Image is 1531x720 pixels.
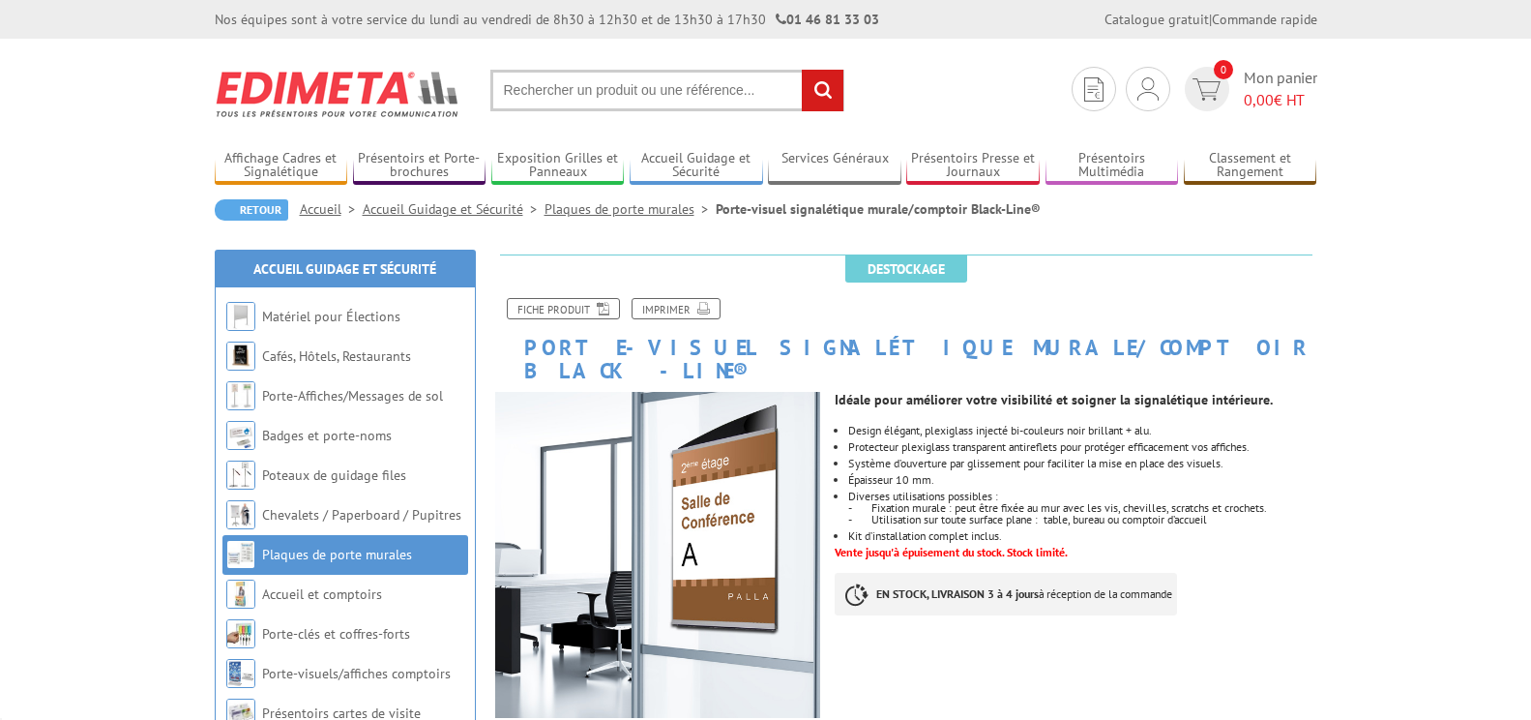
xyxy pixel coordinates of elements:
img: devis rapide [1137,77,1159,101]
a: Accueil et comptoirs [262,585,382,603]
img: Badges et porte-noms [226,421,255,450]
p: Diverses utilisations possibles : [848,491,1316,502]
strong: Idéale pour améliorer votre visibilité et soigner la signalétique intérieure. [835,391,1273,408]
a: Imprimer [632,298,721,319]
input: Rechercher un produit ou une référence... [490,70,844,111]
span: 0,00 [1244,90,1274,109]
p: à réception de la commande [835,573,1177,615]
p: - Utilisation sur toute surface plane : table, bureau ou comptoir d’accueil [848,514,1316,525]
a: Présentoirs Multimédia [1045,150,1179,182]
p: - Fixation murale : peut être fixée au mur avec les vis, chevilles, scratchs et crochets. [848,502,1316,514]
img: Chevalets / Paperboard / Pupitres [226,500,255,529]
span: Destockage [845,255,967,283]
a: Porte-clés et coffres-forts [262,625,410,643]
img: Plaques de porte murales [226,540,255,569]
div: Nos équipes sont à votre service du lundi au vendredi de 8h30 à 12h30 et de 13h30 à 17h30 [215,10,879,29]
li: Épaisseur 10 mm. [848,474,1316,486]
li: Système d’ouverture par glissement pour faciliter la mise en place des visuels. [848,458,1316,469]
a: Chevalets / Paperboard / Pupitres [262,506,461,524]
strong: 01 46 81 33 03 [776,11,879,28]
a: Présentoirs et Porte-brochures [353,150,486,182]
li: Kit d’installation complet inclus. [848,530,1316,542]
a: Plaques de porte murales [545,200,716,218]
img: Porte-clés et coffres-forts [226,619,255,648]
a: Commande rapide [1212,11,1317,28]
li: Porte-visuel signalétique murale/comptoir Black-Line® [716,199,1041,219]
a: Cafés, Hôtels, Restaurants [262,347,411,365]
img: Porte-visuels/affiches comptoirs [226,659,255,688]
a: Retour [215,199,288,221]
img: 45101_porte-visuel-multifonctions_1.jpg [495,392,821,718]
li: Design élégant, plexiglass injecté bi-couleurs noir brillant + alu. [848,425,1316,436]
a: Matériel pour Élections [262,308,400,325]
a: Classement et Rangement [1184,150,1317,182]
a: Accueil Guidage et Sécurité [363,200,545,218]
input: rechercher [802,70,843,111]
a: Affichage Cadres et Signalétique [215,150,348,182]
img: devis rapide [1084,77,1104,102]
span: Vente jusqu'à épuisement du stock. Stock limité. [835,545,1068,559]
img: Cafés, Hôtels, Restaurants [226,342,255,371]
a: devis rapide 0 Mon panier 0,00€ HT [1180,67,1317,111]
a: Présentoirs Presse et Journaux [906,150,1040,182]
a: Fiche produit [507,298,620,319]
a: Exposition Grilles et Panneaux [491,150,625,182]
a: Accueil [300,200,363,218]
a: Accueil Guidage et Sécurité [253,260,436,278]
a: Badges et porte-noms [262,427,392,444]
span: 0 [1214,60,1233,79]
img: Matériel pour Élections [226,302,255,331]
div: | [1104,10,1317,29]
a: Porte-visuels/affiches comptoirs [262,665,451,682]
span: € HT [1244,89,1317,111]
img: Edimeta [215,58,461,130]
img: Porte-Affiches/Messages de sol [226,381,255,410]
a: Services Généraux [768,150,901,182]
a: Porte-Affiches/Messages de sol [262,387,443,405]
li: Protecteur plexiglass transparent antireflets pour protéger efficacement vos affiches. [848,441,1316,453]
a: Accueil Guidage et Sécurité [630,150,763,182]
a: Plaques de porte murales [262,546,412,563]
a: Poteaux de guidage files [262,466,406,484]
img: Poteaux de guidage files [226,461,255,490]
img: Accueil et comptoirs [226,580,255,609]
img: devis rapide [1192,78,1221,101]
a: Catalogue gratuit [1104,11,1209,28]
span: Mon panier [1244,67,1317,111]
strong: EN STOCK, LIVRAISON 3 à 4 jours [876,586,1039,601]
